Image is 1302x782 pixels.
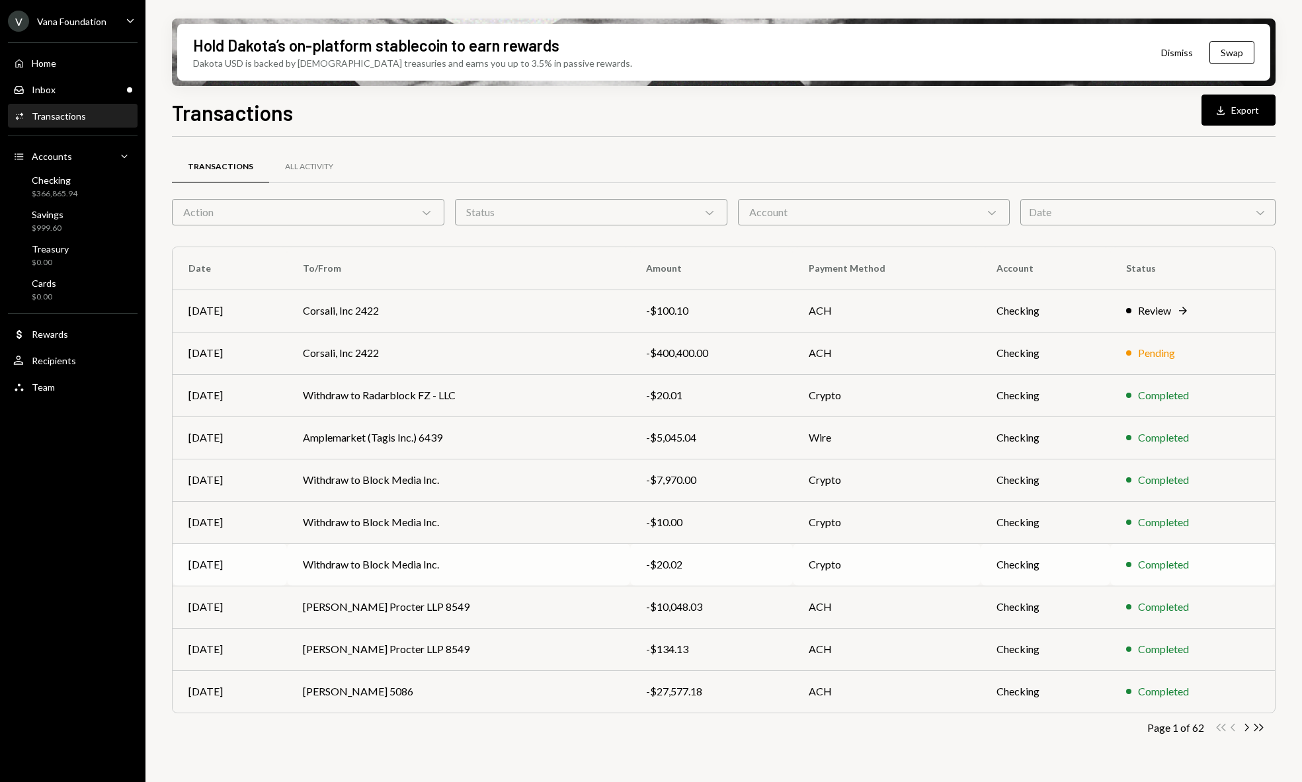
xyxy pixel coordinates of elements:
[1110,247,1275,290] th: Status
[981,543,1110,586] td: Checking
[8,104,138,128] a: Transactions
[981,416,1110,459] td: Checking
[1138,303,1171,319] div: Review
[8,77,138,101] a: Inbox
[646,641,777,657] div: -$134.13
[1138,641,1189,657] div: Completed
[646,387,777,403] div: -$20.01
[981,247,1110,290] th: Account
[1138,387,1189,403] div: Completed
[8,51,138,75] a: Home
[793,290,981,332] td: ACH
[8,274,138,305] a: Cards$0.00
[172,150,269,184] a: Transactions
[287,332,630,374] td: Corsali, Inc 2422
[287,670,630,713] td: [PERSON_NAME] 5086
[287,374,630,416] td: Withdraw to Radarblock FZ - LLC
[1138,599,1189,615] div: Completed
[981,374,1110,416] td: Checking
[646,557,777,572] div: -$20.02
[793,501,981,543] td: Crypto
[646,472,777,488] div: -$7,970.00
[32,278,56,289] div: Cards
[188,161,253,173] div: Transactions
[738,199,1010,225] div: Account
[1209,41,1254,64] button: Swap
[32,110,86,122] div: Transactions
[646,345,777,361] div: -$400,400.00
[793,586,981,628] td: ACH
[8,205,138,237] a: Savings$999.60
[981,586,1110,628] td: Checking
[32,257,69,268] div: $0.00
[1138,472,1189,488] div: Completed
[32,223,63,234] div: $999.60
[1138,514,1189,530] div: Completed
[172,199,444,225] div: Action
[173,247,287,290] th: Date
[287,416,630,459] td: Amplemarket (Tagis Inc.) 6439
[455,199,727,225] div: Status
[193,34,559,56] div: Hold Dakota’s on-platform stablecoin to earn rewards
[646,599,777,615] div: -$10,048.03
[8,171,138,202] a: Checking$366,865.94
[32,243,69,254] div: Treasury
[793,374,981,416] td: Crypto
[8,348,138,372] a: Recipients
[8,239,138,271] a: Treasury$0.00
[1201,95,1276,126] button: Export
[981,628,1110,670] td: Checking
[188,684,271,699] div: [DATE]
[8,11,29,32] div: V
[646,430,777,446] div: -$5,045.04
[8,322,138,346] a: Rewards
[287,628,630,670] td: [PERSON_NAME] Procter LLP 8549
[793,332,981,374] td: ACH
[32,58,56,69] div: Home
[188,514,271,530] div: [DATE]
[287,543,630,586] td: Withdraw to Block Media Inc.
[269,150,349,184] a: All Activity
[646,684,777,699] div: -$27,577.18
[32,292,56,303] div: $0.00
[188,599,271,615] div: [DATE]
[981,670,1110,713] td: Checking
[793,247,981,290] th: Payment Method
[193,56,632,70] div: Dakota USD is backed by [DEMOGRAPHIC_DATA] treasuries and earns you up to 3.5% in passive rewards.
[646,303,777,319] div: -$100.10
[32,175,77,186] div: Checking
[32,355,76,366] div: Recipients
[188,303,271,319] div: [DATE]
[1020,199,1276,225] div: Date
[32,329,68,340] div: Rewards
[8,375,138,399] a: Team
[188,472,271,488] div: [DATE]
[793,543,981,586] td: Crypto
[32,381,55,393] div: Team
[1145,37,1209,68] button: Dismiss
[287,247,630,290] th: To/From
[981,332,1110,374] td: Checking
[646,514,777,530] div: -$10.00
[793,459,981,501] td: Crypto
[188,387,271,403] div: [DATE]
[8,144,138,168] a: Accounts
[32,151,72,162] div: Accounts
[188,430,271,446] div: [DATE]
[287,501,630,543] td: Withdraw to Block Media Inc.
[630,247,793,290] th: Amount
[793,416,981,459] td: Wire
[32,209,63,220] div: Savings
[1138,430,1189,446] div: Completed
[793,628,981,670] td: ACH
[1138,345,1175,361] div: Pending
[32,84,56,95] div: Inbox
[188,557,271,572] div: [DATE]
[981,459,1110,501] td: Checking
[188,641,271,657] div: [DATE]
[793,670,981,713] td: ACH
[981,290,1110,332] td: Checking
[32,188,77,200] div: $366,865.94
[1138,684,1189,699] div: Completed
[188,345,271,361] div: [DATE]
